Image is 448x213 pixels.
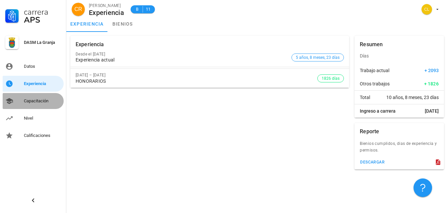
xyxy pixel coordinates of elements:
[3,110,64,126] a: Nivel
[135,6,140,13] span: B
[360,94,370,101] span: Total
[360,160,385,164] div: descargar
[146,6,151,13] span: 11
[76,36,104,53] div: Experiencia
[24,8,61,16] div: Carrera
[424,80,439,87] span: + 1826
[76,57,289,63] div: Experiencia actual
[360,80,390,87] span: Otros trabajos
[89,2,124,9] div: [PERSON_NAME]
[24,81,61,86] div: Experiencia
[322,75,340,82] span: 1826 días
[421,4,432,15] div: avatar
[66,16,108,32] a: experiencia
[354,140,444,158] div: Bienios cumplidos, dias de experiencia y permisos.
[24,64,61,69] div: Datos
[360,123,379,140] div: Reporte
[72,3,85,16] div: avatar
[89,9,124,16] div: Experiencia
[24,16,61,24] div: APS
[425,108,439,114] span: [DATE]
[24,40,61,45] div: DASM La Granja
[360,67,389,74] span: Trabajo actual
[76,73,317,77] div: [DATE] – [DATE]
[357,158,387,167] button: descargar
[76,52,289,56] div: Desde el [DATE]
[74,3,82,16] span: CR
[360,36,383,53] div: Resumen
[296,54,340,61] span: 5 años, 8 meses, 23 días
[3,128,64,144] a: Calificaciones
[24,133,61,138] div: Calificaciones
[24,116,61,121] div: Nivel
[386,94,439,101] span: 10 años, 8 meses, 23 días
[108,16,138,32] a: bienios
[354,48,444,64] div: Días
[24,98,61,104] div: Capacitación
[360,108,396,114] span: Ingreso a carrera
[3,76,64,92] a: Experiencia
[3,58,64,74] a: Datos
[76,78,317,84] div: HONORARIOS
[424,67,439,74] span: + 2093
[3,93,64,109] a: Capacitación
